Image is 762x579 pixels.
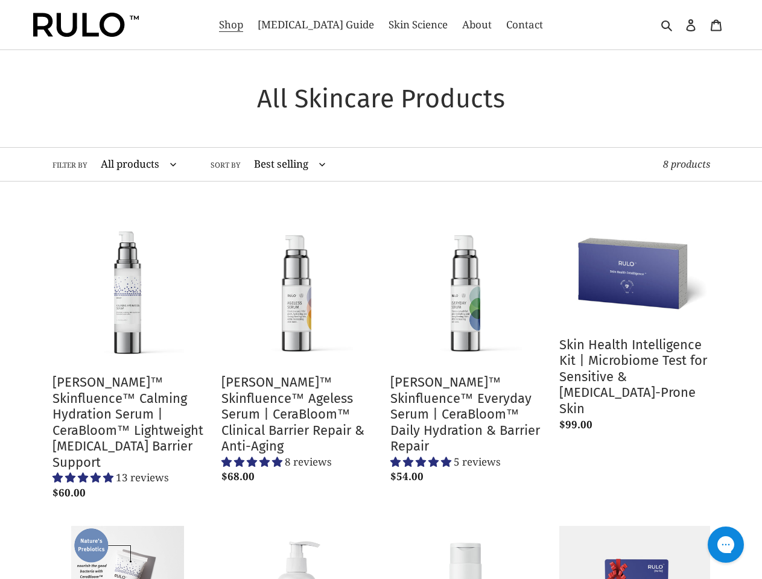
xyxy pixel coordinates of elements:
iframe: Gorgias live chat messenger [702,522,750,567]
span: Skin Science [389,17,448,32]
span: [MEDICAL_DATA] Guide [258,17,374,32]
label: Filter by [52,160,87,171]
a: Shop [213,15,249,34]
img: Rulo™ Skin [33,13,139,37]
a: [MEDICAL_DATA] Guide [252,15,380,34]
h1: All Skincare Products [52,83,710,115]
span: Shop [219,17,243,32]
label: Sort by [211,160,241,171]
span: Contact [506,17,543,32]
span: 8 products [663,157,710,171]
span: About [462,17,492,32]
a: Contact [500,15,549,34]
a: About [456,15,498,34]
a: Skin Science [383,15,454,34]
